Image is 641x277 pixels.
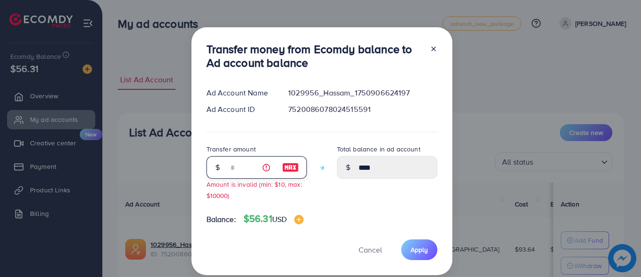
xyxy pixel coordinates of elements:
[347,239,394,260] button: Cancel
[244,213,304,225] h4: $56.31
[294,215,304,224] img: image
[281,104,444,115] div: 7520086078024515591
[206,144,256,154] label: Transfer amount
[359,245,382,255] span: Cancel
[199,87,281,98] div: Ad Account Name
[401,239,437,260] button: Apply
[206,214,236,225] span: Balance:
[411,245,428,254] span: Apply
[272,214,287,224] span: USD
[281,87,444,98] div: 1029956_Hassam_1750906624197
[206,42,422,70] h3: Transfer money from Ecomdy balance to Ad account balance
[282,162,299,173] img: image
[199,104,281,115] div: Ad Account ID
[337,144,420,154] label: Total balance in ad account
[206,180,302,199] small: Amount is invalid (min: $10, max: $10000)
